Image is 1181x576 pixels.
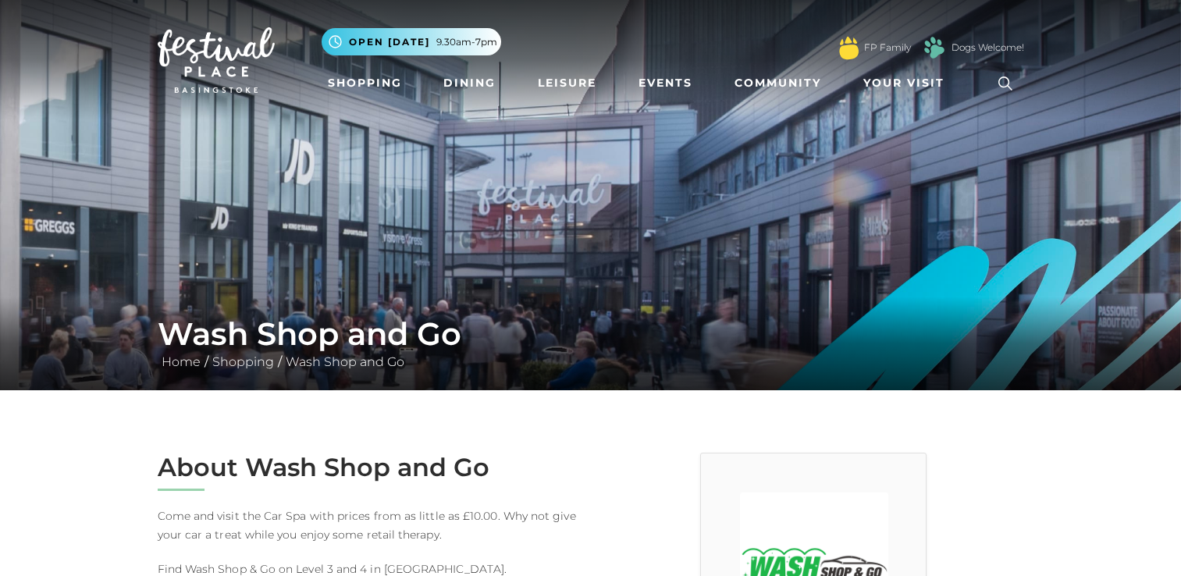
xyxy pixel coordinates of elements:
[158,507,579,544] p: Come and visit the Car Spa with prices from as little as £10.00. Why not give your car a treat wh...
[158,27,275,93] img: Festival Place Logo
[728,69,827,98] a: Community
[864,41,911,55] a: FP Family
[863,75,944,91] span: Your Visit
[322,28,501,55] button: Open [DATE] 9.30am-7pm
[322,69,408,98] a: Shopping
[208,354,278,369] a: Shopping
[632,69,699,98] a: Events
[282,354,408,369] a: Wash Shop and Go
[158,315,1024,353] h1: Wash Shop and Go
[436,35,497,49] span: 9.30am-7pm
[158,354,205,369] a: Home
[532,69,603,98] a: Leisure
[857,69,959,98] a: Your Visit
[952,41,1024,55] a: Dogs Welcome!
[349,35,430,49] span: Open [DATE]
[146,315,1036,372] div: / /
[437,69,502,98] a: Dining
[158,453,579,482] h2: About Wash Shop and Go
